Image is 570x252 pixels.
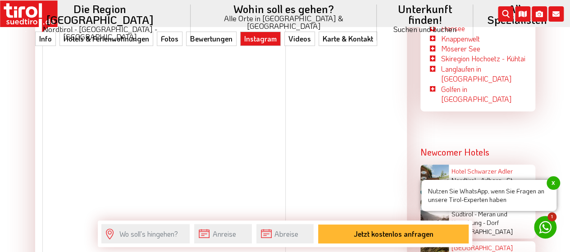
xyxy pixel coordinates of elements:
[388,25,462,33] small: Suchen und buchen
[451,243,512,252] a: [GEOGRAPHIC_DATA]
[441,64,511,83] a: Langlaufen in [GEOGRAPHIC_DATA]
[318,225,468,243] button: Jetzt kostenlos anfragen
[451,210,476,218] span: Südtirol -
[451,210,507,227] span: Meran und Umgebung -
[421,180,556,211] span: Nutzen Sie WhatsApp, wenn Sie Fragen an unsere Tirol-Experten haben
[194,224,251,243] input: Anreise
[548,6,564,22] i: Kontakt
[420,146,489,158] strong: Newcomer Hotels
[441,54,525,63] a: Skiregion Hochoetz - Kühtai
[451,167,512,175] a: Hotel Schwarzer Adler
[480,176,505,184] span: Arlberg -
[256,224,314,243] input: Abreise
[20,25,180,41] small: Nordtirol - [GEOGRAPHIC_DATA] - [GEOGRAPHIC_DATA]
[534,216,556,238] a: 1 Nutzen Sie WhatsApp, wenn Sie Fragen an unsere Tirol-Experten habenx
[451,218,512,236] span: Dorf [GEOGRAPHIC_DATA]
[547,212,556,221] span: 1
[547,176,560,190] span: x
[101,224,190,243] input: Wo soll's hingehen?
[515,6,530,22] i: Karte öffnen
[532,6,547,22] i: Fotogalerie
[201,14,366,30] small: Alle Orte in [GEOGRAPHIC_DATA] & [GEOGRAPHIC_DATA]
[451,176,479,184] span: Nordtirol -
[441,84,511,104] a: Golfen in [GEOGRAPHIC_DATA]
